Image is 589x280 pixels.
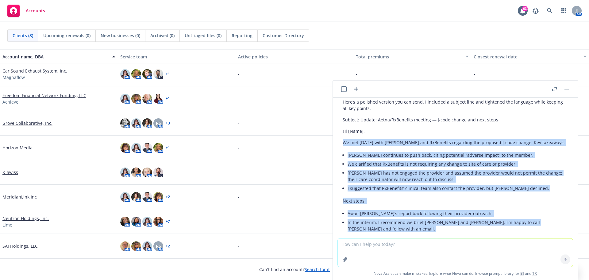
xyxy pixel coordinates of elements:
[166,244,170,248] a: + 2
[156,243,161,249] span: RS
[2,144,33,151] a: Horizon Media
[348,218,568,233] li: In the interim, I recommend we brief [PERSON_NAME] and [PERSON_NAME]. I’m happy to call [PERSON_N...
[142,192,152,202] img: photo
[236,49,353,64] button: Active policies
[259,266,330,273] span: Can't find an account?
[2,53,109,60] div: Account name, DBA
[131,192,141,202] img: photo
[120,53,233,60] div: Service team
[2,120,52,126] a: Grove Collaborative, Inc.
[131,118,141,128] img: photo
[343,99,568,112] p: Here’s a polished version you can send. I included a subject line and tightened the language whil...
[120,143,130,153] img: photo
[153,192,163,202] img: photo
[558,5,570,17] a: Switch app
[142,217,152,227] img: photo
[238,144,240,151] span: -
[131,217,141,227] img: photo
[474,53,580,60] div: Closest renewal date
[153,143,163,153] img: photo
[356,53,462,60] div: Total premiums
[153,217,163,227] img: photo
[2,222,12,228] span: Lime
[142,168,152,177] img: photo
[120,217,130,227] img: photo
[348,209,568,218] li: Await [PERSON_NAME]’s report back following their provider outreach.
[131,69,141,79] img: photo
[343,116,568,123] p: Subject: Update: Aetna/RxBenefits meeting — J-code change and next steps
[120,168,130,177] img: photo
[335,267,575,280] span: Nova Assist can make mistakes. Explore what Nova can do: Browse prompt library for and
[153,94,163,104] img: photo
[520,271,524,276] a: BI
[348,151,568,160] li: [PERSON_NAME] continues to push back, citing potential “adverse impact” to the member.
[2,194,37,200] a: MeridianLink Inc
[353,49,471,64] button: Total premiums
[2,243,38,249] a: SAI Holdings, LLC
[142,94,152,104] img: photo
[238,169,240,175] span: -
[305,266,330,272] a: Search for it
[238,218,240,225] span: -
[356,71,357,77] span: -
[142,69,152,79] img: photo
[238,120,240,126] span: -
[343,198,568,204] p: Next steps:
[13,32,33,39] span: Clients (8)
[131,168,141,177] img: photo
[348,160,568,168] li: We clarified that RxBenefits is not requiring any change to site of care or provider.
[131,241,141,251] img: photo
[166,121,170,125] a: + 3
[263,32,304,39] span: Customer Directory
[120,241,130,251] img: photo
[232,32,252,39] span: Reporting
[156,120,161,126] span: RS
[522,6,528,11] div: 63
[142,241,152,251] img: photo
[166,97,170,101] a: + 1
[153,69,163,79] img: photo
[474,71,475,77] span: -
[118,49,236,64] button: Service team
[166,220,170,223] a: + 7
[238,243,240,249] span: -
[43,32,90,39] span: Upcoming renewals (0)
[5,2,48,19] a: Accounts
[544,5,556,17] a: Search
[166,195,170,199] a: + 2
[343,139,568,146] p: We met [DATE] with [PERSON_NAME] and RxBenefits regarding the proposed J‑code change. Key takeaways:
[471,49,589,64] button: Closest renewal date
[153,168,163,177] img: photo
[2,99,18,105] span: Achieve
[142,143,152,153] img: photo
[120,192,130,202] img: photo
[238,53,351,60] div: Active policies
[2,169,18,175] a: K-Swiss
[2,74,25,81] span: Magnaflow
[26,8,45,13] span: Accounts
[101,32,140,39] span: New businesses (0)
[238,71,240,77] span: -
[2,92,86,99] a: Freedom Financial Network Funding, LLC
[529,5,542,17] a: Report a Bug
[120,94,130,104] img: photo
[166,72,170,76] a: + 1
[142,118,152,128] img: photo
[2,68,67,74] a: Car Sound Exhaust System, Inc.
[532,271,537,276] a: TR
[185,32,221,39] span: Untriaged files (0)
[343,128,568,134] p: Hi [Name],
[238,194,240,200] span: -
[348,184,568,193] li: I suggested that RxBenefits’ clinical team also contact the provider, but [PERSON_NAME] declined.
[166,146,170,150] a: + 1
[2,215,49,222] a: Neutron Holdings, Inc.
[348,168,568,184] li: [PERSON_NAME] has not engaged the provider and assumed the provider would not permit the change; ...
[120,69,130,79] img: photo
[131,143,141,153] img: photo
[120,118,130,128] img: photo
[150,32,175,39] span: Archived (0)
[131,94,141,104] img: photo
[238,95,240,102] span: -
